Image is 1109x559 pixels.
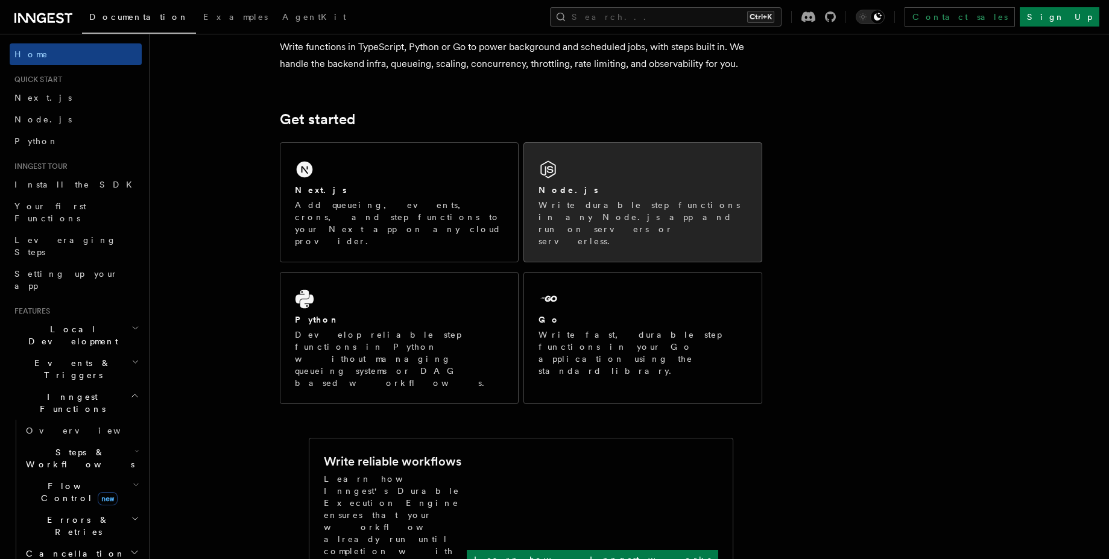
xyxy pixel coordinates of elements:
a: GoWrite fast, durable step functions in your Go application using the standard library. [523,272,762,404]
span: Steps & Workflows [21,446,134,470]
span: Examples [203,12,268,22]
a: Node.js [10,109,142,130]
span: Setting up your app [14,269,118,291]
button: Local Development [10,318,142,352]
span: Local Development [10,323,131,347]
span: Inngest tour [10,162,68,171]
a: Overview [21,420,142,441]
h2: Python [295,314,340,326]
a: Your first Functions [10,195,142,229]
button: Search...Ctrl+K [550,7,782,27]
span: Overview [26,426,150,435]
a: Leveraging Steps [10,229,142,263]
button: Toggle dark mode [856,10,885,24]
span: Node.js [14,115,72,124]
p: Develop reliable step functions in Python without managing queueing systems or DAG based workflows. [295,329,504,389]
span: Quick start [10,75,62,84]
span: Next.js [14,93,72,103]
p: Write durable step functions in any Node.js app and run on servers or serverless. [539,199,747,247]
h2: Write reliable workflows [324,453,461,470]
p: Write fast, durable step functions in your Go application using the standard library. [539,329,747,377]
a: Install the SDK [10,174,142,195]
a: PythonDevelop reliable step functions in Python without managing queueing systems or DAG based wo... [280,272,519,404]
a: Next.js [10,87,142,109]
h2: Next.js [295,184,347,196]
span: Inngest Functions [10,391,130,415]
span: new [98,492,118,505]
span: Errors & Retries [21,514,131,538]
span: Install the SDK [14,180,139,189]
a: Documentation [82,4,196,34]
span: AgentKit [282,12,346,22]
span: Leveraging Steps [14,235,116,257]
button: Inngest Functions [10,386,142,420]
a: Get started [280,111,355,128]
span: Events & Triggers [10,357,131,381]
p: Write functions in TypeScript, Python or Go to power background and scheduled jobs, with steps bu... [280,39,762,72]
span: Home [14,48,48,60]
h2: Node.js [539,184,598,196]
a: Sign Up [1020,7,1099,27]
a: Python [10,130,142,152]
span: Features [10,306,50,316]
span: Your first Functions [14,201,86,223]
p: Add queueing, events, crons, and step functions to your Next app on any cloud provider. [295,199,504,247]
span: Documentation [89,12,189,22]
button: Events & Triggers [10,352,142,386]
a: Home [10,43,142,65]
a: Setting up your app [10,263,142,297]
a: Contact sales [905,7,1015,27]
h2: Go [539,314,560,326]
button: Flow Controlnew [21,475,142,509]
a: Node.jsWrite durable step functions in any Node.js app and run on servers or serverless. [523,142,762,262]
a: Examples [196,4,275,33]
kbd: Ctrl+K [747,11,774,23]
a: AgentKit [275,4,353,33]
a: Next.jsAdd queueing, events, crons, and step functions to your Next app on any cloud provider. [280,142,519,262]
span: Python [14,136,58,146]
span: Flow Control [21,480,133,504]
button: Steps & Workflows [21,441,142,475]
button: Errors & Retries [21,509,142,543]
